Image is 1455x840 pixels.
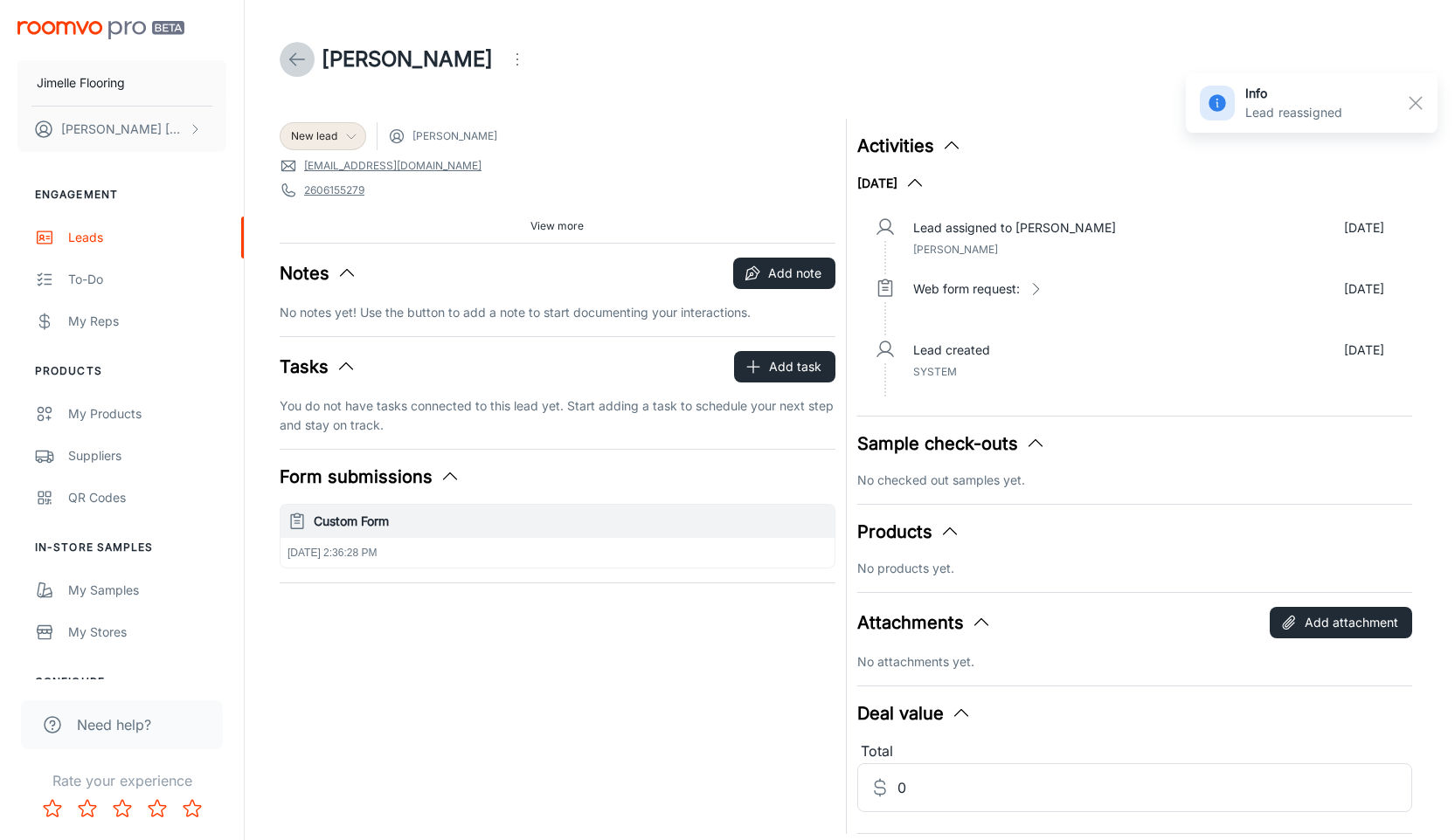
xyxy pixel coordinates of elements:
[913,365,957,378] span: System
[857,559,1413,578] p: No products yet.
[17,107,226,152] button: [PERSON_NAME] [PERSON_NAME]
[857,471,1413,490] p: No checked out samples yet.
[412,128,497,144] span: [PERSON_NAME]
[500,42,535,77] button: Open menu
[1245,84,1342,103] h6: info
[857,609,992,636] button: Attachments
[857,740,1413,763] div: Total
[857,173,925,194] button: [DATE]
[68,581,226,600] div: My Samples
[61,120,184,139] p: [PERSON_NAME] [PERSON_NAME]
[734,351,835,382] button: Add task
[1245,103,1342,122] p: Lead reassigned
[857,133,962,159] button: Activities
[913,218,1116,238] p: Lead assigned to [PERSON_NAME]
[14,770,230,791] p: Rate your experience
[280,464,461,490] button: Form submissions
[68,446,226,465] div: Suppliers
[70,791,105,826] button: Rate 2 star
[733,258,835,289] button: Add note
[68,488,226,507] div: QR Codes
[68,228,226,247] div: Leads
[523,213,591,239] button: View more
[314,512,828,531] h6: Custom Form
[530,218,584,234] span: View more
[77,714,151,735] span: Need help?
[1270,607,1412,638] button: Add attachment
[913,279,1020,299] p: Web form request:
[68,312,226,331] div: My Reps
[105,791,140,826] button: Rate 3 star
[175,791,210,826] button: Rate 5 star
[857,652,1413,671] p: No attachments yet.
[897,763,1413,812] input: Estimated deal value
[322,44,493,75] h1: [PERSON_NAME]
[17,21,184,39] img: Roomvo PRO Beta
[68,270,226,289] div: To-do
[68,623,226,642] div: My Stores
[280,396,835,435] p: You do not have tasks connected to this lead yet. Start adding a task to schedule your next step ...
[37,73,125,93] p: Jimelle Flooring
[1344,279,1384,299] p: [DATE]
[68,404,226,423] div: My Products
[17,60,226,106] button: Jimelle Flooring
[857,430,1046,457] button: Sample check-outs
[280,354,357,380] button: Tasks
[140,791,175,826] button: Rate 4 star
[280,303,835,322] p: No notes yet! Use the button to add a note to start documenting your interactions.
[291,128,337,144] span: New lead
[857,700,972,726] button: Deal value
[280,260,357,286] button: Notes
[280,122,366,150] div: New lead
[1344,218,1384,238] p: [DATE]
[857,519,960,545] button: Products
[304,158,482,174] a: [EMAIL_ADDRESS][DOMAIN_NAME]
[1344,341,1384,360] p: [DATE]
[913,243,998,256] span: [PERSON_NAME]
[281,505,835,568] button: Custom Form[DATE] 2:36:28 PM
[913,341,990,360] p: Lead created
[35,791,70,826] button: Rate 1 star
[288,547,378,559] span: [DATE] 2:36:28 PM
[304,182,364,198] a: 2606155279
